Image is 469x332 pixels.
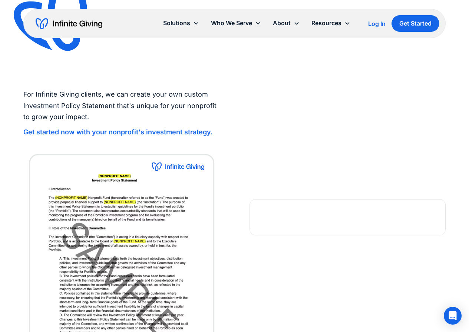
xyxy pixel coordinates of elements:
[23,128,213,136] strong: Get started now with your nonprofit's investment strategy.
[157,15,205,31] div: Solutions
[23,89,219,123] p: For Infinite Giving clients, we can create your own custom Investment Policy Statement that's uni...
[273,18,291,28] div: About
[163,18,190,28] div: Solutions
[444,307,462,325] div: Open Intercom Messenger
[211,18,252,28] div: Who We Serve
[23,128,213,136] a: Get started now with your nonprofit's investment strategy.
[311,18,341,28] div: Resources
[368,19,386,28] a: Log In
[392,15,439,32] a: Get Started
[267,15,305,31] div: About
[305,15,356,31] div: Resources
[205,15,267,31] div: Who We Serve
[36,18,102,30] a: home
[368,21,386,27] div: Log In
